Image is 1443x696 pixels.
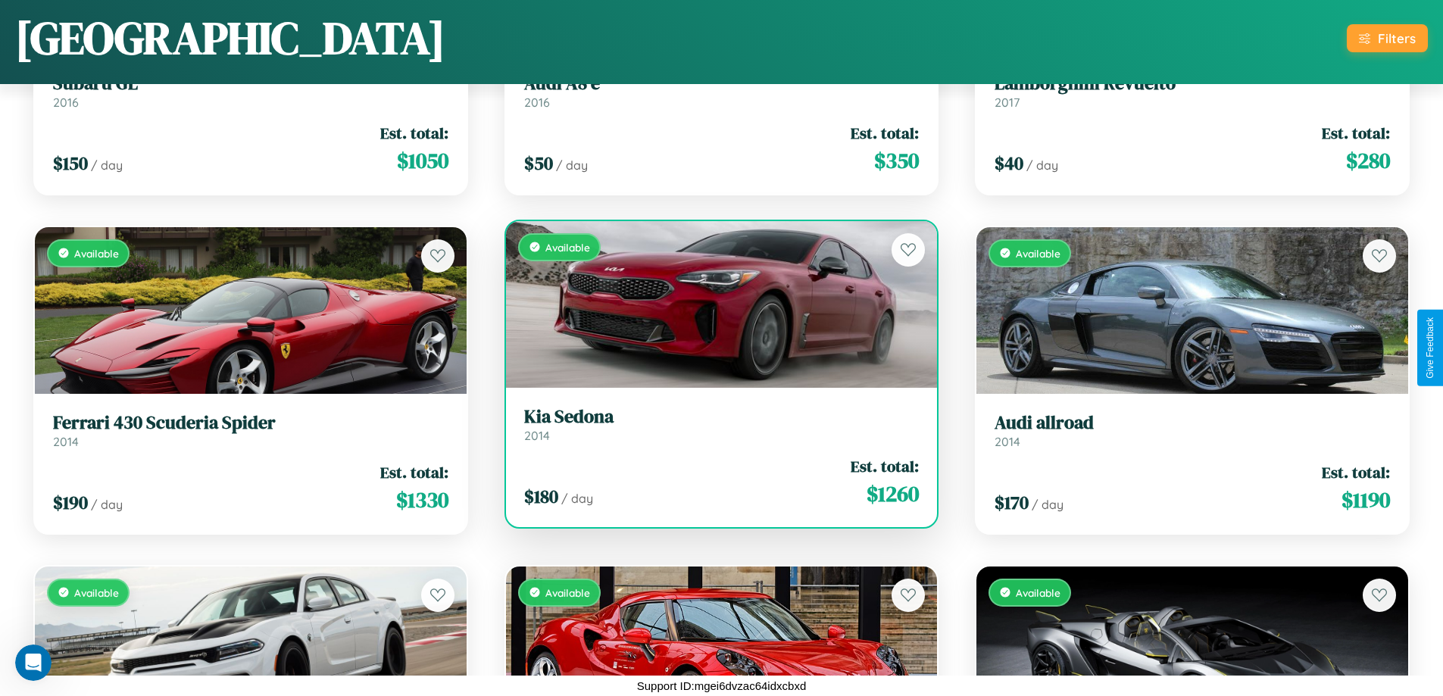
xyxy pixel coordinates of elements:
[1425,317,1435,379] div: Give Feedback
[995,151,1023,176] span: $ 40
[1026,158,1058,173] span: / day
[524,406,920,428] h3: Kia Sedona
[53,434,79,449] span: 2014
[524,73,920,110] a: Audi A8 e2016
[91,158,123,173] span: / day
[561,491,593,506] span: / day
[53,412,448,449] a: Ferrari 430 Scuderia Spider2014
[524,95,550,110] span: 2016
[15,645,52,681] iframe: Intercom live chat
[53,73,448,95] h3: Subaru GL
[851,122,919,144] span: Est. total:
[380,461,448,483] span: Est. total:
[15,7,445,69] h1: [GEOGRAPHIC_DATA]
[1346,145,1390,176] span: $ 280
[397,145,448,176] span: $ 1050
[545,586,590,599] span: Available
[867,479,919,509] span: $ 1260
[995,412,1390,449] a: Audi allroad2014
[53,73,448,110] a: Subaru GL2016
[524,151,553,176] span: $ 50
[556,158,588,173] span: / day
[524,428,550,443] span: 2014
[53,412,448,434] h3: Ferrari 430 Scuderia Spider
[545,241,590,254] span: Available
[91,497,123,512] span: / day
[53,490,88,515] span: $ 190
[380,122,448,144] span: Est. total:
[995,95,1020,110] span: 2017
[1016,586,1060,599] span: Available
[74,247,119,260] span: Available
[995,73,1390,110] a: Lamborghini Revuelto2017
[524,406,920,443] a: Kia Sedona2014
[1322,122,1390,144] span: Est. total:
[396,485,448,515] span: $ 1330
[995,73,1390,95] h3: Lamborghini Revuelto
[637,676,806,696] p: Support ID: mgei6dvzac64idxcbxd
[1347,24,1428,52] button: Filters
[995,412,1390,434] h3: Audi allroad
[1378,30,1416,46] div: Filters
[524,484,558,509] span: $ 180
[995,490,1029,515] span: $ 170
[1322,461,1390,483] span: Est. total:
[1016,247,1060,260] span: Available
[53,95,79,110] span: 2016
[995,434,1020,449] span: 2014
[1032,497,1064,512] span: / day
[74,586,119,599] span: Available
[1341,485,1390,515] span: $ 1190
[874,145,919,176] span: $ 350
[851,455,919,477] span: Est. total:
[524,73,920,95] h3: Audi A8 e
[53,151,88,176] span: $ 150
